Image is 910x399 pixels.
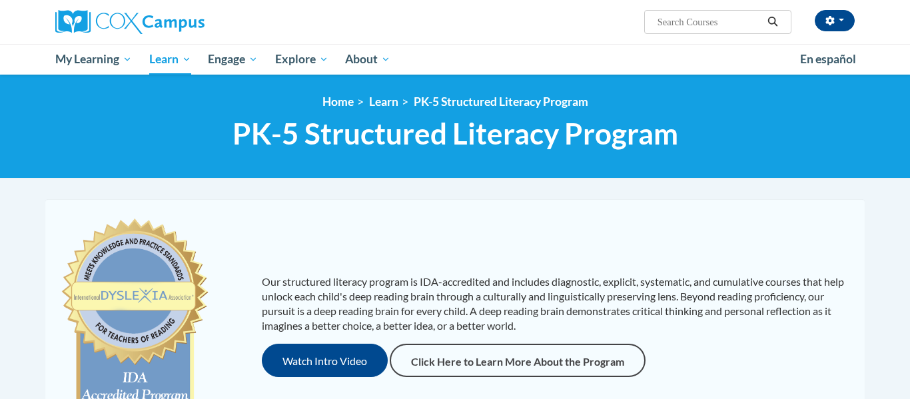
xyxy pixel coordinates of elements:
button: Search [763,14,783,30]
p: Our structured literacy program is IDA-accredited and includes diagnostic, explicit, systematic, ... [262,274,851,333]
a: Home [322,95,354,109]
div: Main menu [35,44,875,75]
a: Cox Campus [55,10,308,34]
a: My Learning [47,44,141,75]
a: Engage [199,44,266,75]
a: En español [791,45,865,73]
a: Learn [141,44,200,75]
span: About [345,51,390,67]
img: Cox Campus [55,10,205,34]
span: En español [800,52,856,66]
span: Engage [208,51,258,67]
a: Explore [266,44,337,75]
button: Watch Intro Video [262,344,388,377]
button: Account Settings [815,10,855,31]
input: Search Courses [656,14,763,30]
span: Learn [149,51,191,67]
span: PK-5 Structured Literacy Program [232,116,678,151]
span: Explore [275,51,328,67]
span: My Learning [55,51,132,67]
a: About [337,44,400,75]
a: Learn [369,95,398,109]
a: Click Here to Learn More About the Program [390,344,646,377]
a: PK-5 Structured Literacy Program [414,95,588,109]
